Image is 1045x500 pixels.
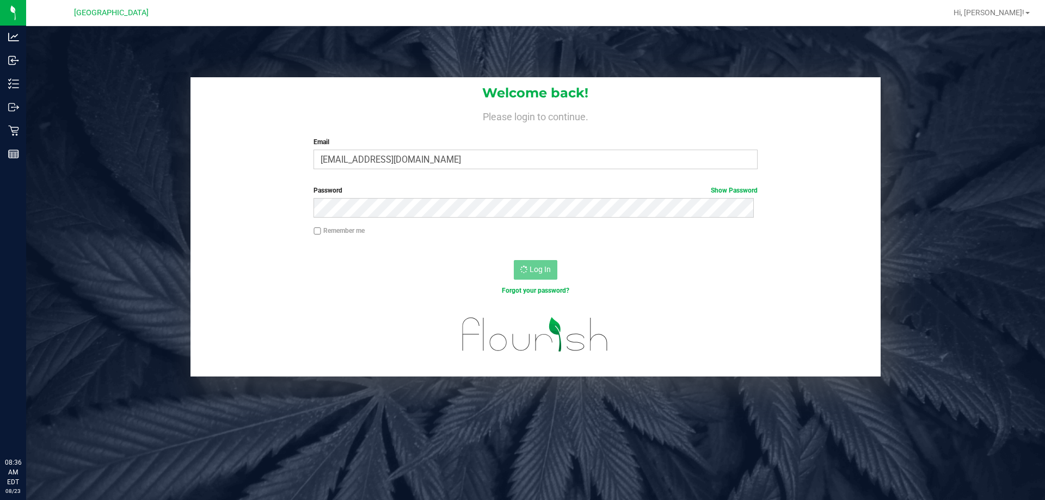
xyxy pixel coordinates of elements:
[5,458,21,487] p: 08:36 AM EDT
[8,78,19,89] inline-svg: Inventory
[5,487,21,495] p: 08/23
[514,260,557,280] button: Log In
[8,32,19,42] inline-svg: Analytics
[313,226,365,236] label: Remember me
[449,307,622,362] img: flourish_logo.svg
[190,109,881,122] h4: Please login to continue.
[530,265,551,274] span: Log In
[954,8,1024,17] span: Hi, [PERSON_NAME]!
[8,102,19,113] inline-svg: Outbound
[313,227,321,235] input: Remember me
[190,86,881,100] h1: Welcome back!
[8,149,19,159] inline-svg: Reports
[8,125,19,136] inline-svg: Retail
[74,8,149,17] span: [GEOGRAPHIC_DATA]
[502,287,569,294] a: Forgot your password?
[313,137,757,147] label: Email
[711,187,758,194] a: Show Password
[8,55,19,66] inline-svg: Inbound
[313,187,342,194] span: Password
